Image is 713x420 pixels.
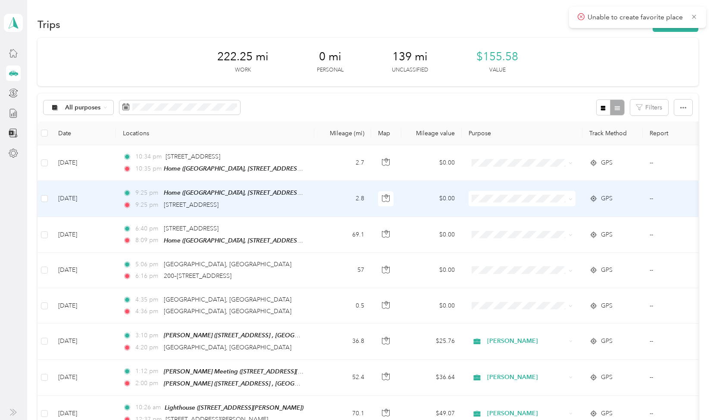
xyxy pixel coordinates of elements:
[164,189,433,196] span: Home ([GEOGRAPHIC_DATA], [STREET_ADDRESS] , [GEOGRAPHIC_DATA], [GEOGRAPHIC_DATA])
[235,66,251,74] p: Work
[314,253,371,288] td: 57
[165,404,303,411] span: Lighthouse ([STREET_ADDRESS][PERSON_NAME])
[51,181,116,217] td: [DATE]
[65,105,101,111] span: All purposes
[601,373,613,382] span: GPS
[116,121,314,145] th: Locations
[314,217,371,253] td: 69.1
[317,66,344,74] p: Personal
[135,379,160,388] span: 2:00 pm
[371,121,401,145] th: Map
[487,373,566,382] span: [PERSON_NAME]
[487,336,566,346] span: [PERSON_NAME]
[135,164,160,174] span: 10:35 pm
[164,261,291,268] span: [GEOGRAPHIC_DATA], [GEOGRAPHIC_DATA]
[135,224,160,233] span: 6:40 pm
[314,181,371,217] td: 2.8
[135,260,160,269] span: 5:06 pm
[319,50,341,64] span: 0 mi
[164,368,346,375] span: [PERSON_NAME] Meeting ([STREET_ADDRESS][PERSON_NAME])
[51,145,116,181] td: [DATE]
[164,308,291,315] span: [GEOGRAPHIC_DATA], [GEOGRAPHIC_DATA]
[401,253,462,288] td: $0.00
[601,158,613,168] span: GPS
[135,307,160,316] span: 4:36 pm
[314,145,371,181] td: 2.7
[51,253,116,288] td: [DATE]
[38,20,60,29] h1: Trips
[462,121,582,145] th: Purpose
[582,121,643,145] th: Track Method
[601,409,613,418] span: GPS
[401,324,462,359] td: $25.76
[51,121,116,145] th: Date
[164,201,219,208] span: [STREET_ADDRESS]
[164,380,401,387] span: [PERSON_NAME] ([STREET_ADDRESS] , [GEOGRAPHIC_DATA], [GEOGRAPHIC_DATA])
[135,188,160,198] span: 9:25 pm
[135,271,160,281] span: 6:16 pm
[135,343,160,352] span: 4:20 pm
[487,409,566,418] span: [PERSON_NAME]
[601,301,613,311] span: GPS
[164,237,433,244] span: Home ([GEOGRAPHIC_DATA], [STREET_ADDRESS] , [GEOGRAPHIC_DATA], [GEOGRAPHIC_DATA])
[401,145,462,181] td: $0.00
[489,66,506,74] p: Value
[164,344,291,351] span: [GEOGRAPHIC_DATA], [GEOGRAPHIC_DATA]
[51,324,116,359] td: [DATE]
[51,288,116,324] td: [DATE]
[401,181,462,217] td: $0.00
[601,230,613,240] span: GPS
[164,272,231,280] span: 200–[STREET_ADDRESS]
[135,295,160,305] span: 4:35 pm
[217,50,269,64] span: 222.25 mi
[392,66,428,74] p: Unclassified
[135,403,161,412] span: 10:26 am
[164,296,291,303] span: [GEOGRAPHIC_DATA], [GEOGRAPHIC_DATA]
[164,225,219,232] span: [STREET_ADDRESS]
[314,121,371,145] th: Mileage (mi)
[401,288,462,324] td: $0.00
[401,217,462,253] td: $0.00
[392,50,428,64] span: 139 mi
[601,194,613,203] span: GPS
[135,236,160,245] span: 8:09 pm
[588,12,685,23] p: Unable to create favorite place
[51,360,116,396] td: [DATE]
[135,152,162,162] span: 10:34 pm
[164,165,433,172] span: Home ([GEOGRAPHIC_DATA], [STREET_ADDRESS] , [GEOGRAPHIC_DATA], [GEOGRAPHIC_DATA])
[665,372,713,420] iframe: Everlance-gr Chat Button Frame
[135,331,160,340] span: 3:10 pm
[401,121,462,145] th: Mileage value
[135,367,160,376] span: 1:12 pm
[166,153,220,160] span: [STREET_ADDRESS]
[601,336,613,346] span: GPS
[135,200,160,210] span: 9:25 pm
[401,360,462,396] td: $36.64
[630,100,668,115] button: Filters
[314,324,371,359] td: 36.8
[51,217,116,253] td: [DATE]
[476,50,518,64] span: $155.58
[314,288,371,324] td: 0.5
[601,265,613,275] span: GPS
[314,360,371,396] td: 52.4
[164,332,401,339] span: [PERSON_NAME] ([STREET_ADDRESS] , [GEOGRAPHIC_DATA], [GEOGRAPHIC_DATA])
